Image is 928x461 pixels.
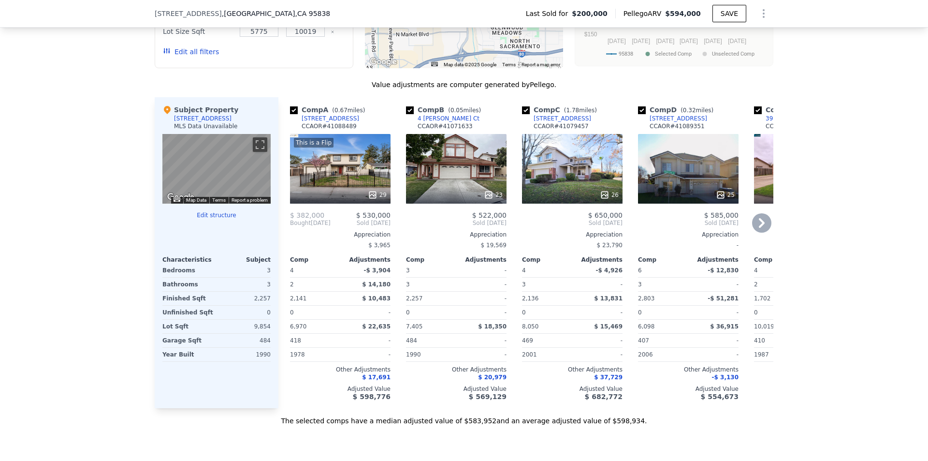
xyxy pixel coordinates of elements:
[638,323,654,330] span: 6,098
[406,295,422,302] span: 2,257
[364,267,391,274] span: -$ 3,904
[165,191,197,204] img: Google
[162,278,215,291] div: Bathrooms
[342,306,391,319] div: -
[290,231,391,238] div: Appreciation
[522,278,570,291] div: 3
[574,278,623,291] div: -
[162,134,271,204] div: Street View
[418,122,473,130] div: CCAOR # 41071633
[456,256,507,264] div: Adjustments
[754,115,815,122] a: 391 Municipal Dr
[458,306,507,319] div: -
[290,278,338,291] div: 2
[162,264,215,277] div: Bedrooms
[619,51,633,57] text: 95838
[522,385,623,393] div: Adjusted Value
[450,107,464,114] span: 0.05
[650,115,707,122] div: [STREET_ADDRESS]
[754,385,855,393] div: Adjusted Value
[367,56,399,68] a: Open this area in Google Maps (opens a new window)
[328,107,369,114] span: ( miles)
[162,105,238,115] div: Subject Property
[754,231,855,238] div: Appreciation
[704,38,722,45] text: [DATE]
[677,107,717,114] span: ( miles)
[534,122,589,130] div: CCAOR # 41079457
[334,107,348,114] span: 0.67
[665,10,701,17] span: $594,000
[406,366,507,373] div: Other Adjustments
[754,366,855,373] div: Other Adjustments
[481,242,507,249] span: $ 19,569
[638,238,739,252] div: -
[623,9,666,18] span: Pellego ARV
[218,348,271,361] div: 1990
[217,256,271,264] div: Subject
[638,385,739,393] div: Adjusted Value
[444,62,496,67] span: Map data ©2025 Google
[522,295,538,302] span: 2,136
[522,219,623,227] span: Sold [DATE]
[155,9,222,18] span: [STREET_ADDRESS]
[560,107,601,114] span: ( miles)
[163,25,234,38] div: Lot Size Sqft
[754,348,802,361] div: 1987
[502,62,516,67] a: Terms (opens in new tab)
[690,306,739,319] div: -
[458,292,507,305] div: -
[656,38,674,45] text: [DATE]
[597,242,623,249] span: $ 23,790
[522,337,533,344] span: 469
[716,190,735,200] div: 25
[608,38,626,45] text: [DATE]
[754,278,802,291] div: 2
[368,190,387,200] div: 29
[418,115,479,122] div: 4 [PERSON_NAME] Ct
[754,4,773,23] button: Show Options
[754,295,770,302] span: 1,702
[690,348,739,361] div: -
[218,264,271,277] div: 3
[472,211,507,219] span: $ 522,000
[294,138,333,148] div: This is a Flip
[218,292,271,305] div: 2,257
[290,385,391,393] div: Adjusted Value
[638,231,739,238] div: Appreciation
[406,115,479,122] a: 4 [PERSON_NAME] Ct
[218,334,271,347] div: 484
[174,197,180,202] button: Keyboard shortcuts
[638,278,686,291] div: 3
[290,267,294,274] span: 4
[290,105,369,115] div: Comp A
[638,295,654,302] span: 2,803
[362,374,391,381] span: $ 17,691
[766,122,821,130] div: CCAOR # 41079238
[574,334,623,347] div: -
[290,309,294,316] span: 0
[708,295,739,302] span: -$ 51,281
[165,191,197,204] a: Open this area in Google Maps (opens a new window)
[638,219,739,227] span: Sold [DATE]
[342,348,391,361] div: -
[290,256,340,264] div: Comp
[522,366,623,373] div: Other Adjustments
[469,393,507,401] span: $ 569,129
[174,115,232,122] div: [STREET_ADDRESS]
[594,295,623,302] span: $ 13,831
[594,323,623,330] span: $ 15,469
[290,337,301,344] span: 418
[367,56,399,68] img: Google
[353,393,391,401] span: $ 598,776
[302,115,359,122] div: [STREET_ADDRESS]
[340,256,391,264] div: Adjustments
[406,309,410,316] span: 0
[522,231,623,238] div: Appreciation
[712,51,754,57] text: Unselected Comp
[534,115,591,122] div: [STREET_ADDRESS]
[572,256,623,264] div: Adjustments
[162,256,217,264] div: Characteristics
[458,278,507,291] div: -
[655,51,692,57] text: Selected Comp
[290,348,338,361] div: 1978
